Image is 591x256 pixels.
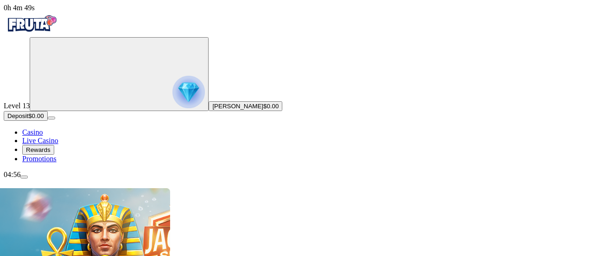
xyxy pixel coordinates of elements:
[4,12,59,35] img: Fruta
[4,29,59,37] a: Fruta
[20,176,28,178] button: menu
[209,101,282,111] button: [PERSON_NAME]$0.00
[263,103,279,110] span: $0.00
[22,128,43,136] a: Casino
[4,102,30,110] span: Level 13
[22,137,58,144] a: Live Casino
[4,4,35,12] span: user session time
[28,112,44,119] span: $0.00
[212,103,263,110] span: [PERSON_NAME]
[22,145,54,155] button: Rewards
[4,128,587,163] nav: Main menu
[172,76,205,108] img: reward progress
[30,37,209,111] button: reward progress
[48,117,55,119] button: menu
[4,111,48,121] button: Depositplus icon$0.00
[26,146,51,153] span: Rewards
[7,112,28,119] span: Deposit
[4,171,20,178] span: 04:56
[4,12,587,163] nav: Primary
[22,155,57,163] a: Promotions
